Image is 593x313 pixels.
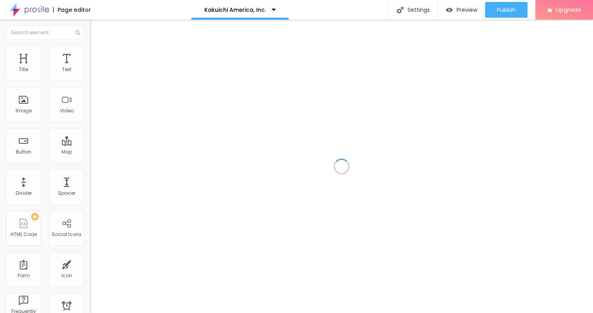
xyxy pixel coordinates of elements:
div: Text [62,67,71,72]
div: Page editor [53,7,91,13]
p: Kakuichi America, Inc. [204,7,266,13]
div: HTML Code [11,232,37,237]
button: Preview [438,2,485,18]
div: Title [19,67,28,72]
img: Icone [75,30,80,35]
img: Icone [397,7,404,13]
div: Form [18,273,30,278]
div: Divider [16,190,32,196]
span: Preview [457,7,477,13]
img: view-1.svg [446,7,453,13]
span: Publish [497,7,516,13]
div: Social Icons [52,232,82,237]
div: Video [60,108,74,113]
div: Icon [62,273,72,278]
div: Button [16,149,31,155]
span: Upgrade [556,6,581,13]
input: Search element [6,26,84,40]
div: Image [16,108,32,113]
button: Publish [485,2,528,18]
div: Spacer [58,190,75,196]
div: Map [62,149,72,155]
